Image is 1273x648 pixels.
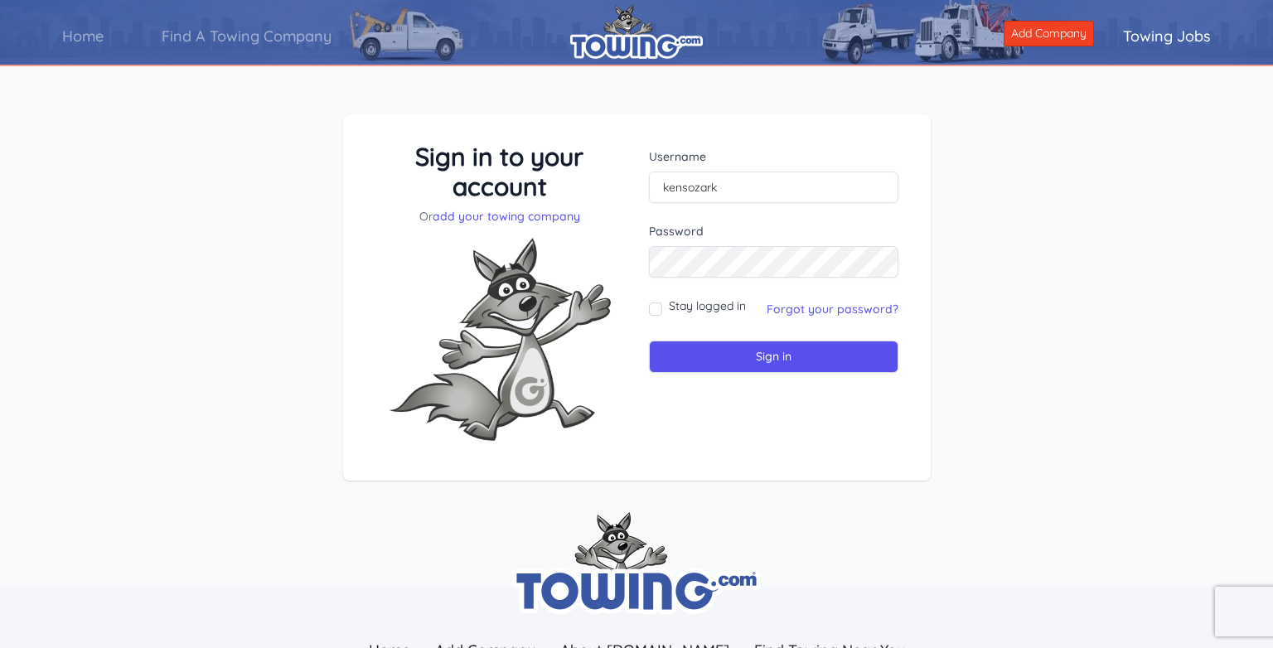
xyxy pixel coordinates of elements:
[570,4,703,59] img: logo.png
[375,208,625,225] p: Or
[33,12,133,60] a: Home
[649,148,898,165] label: Username
[375,142,625,201] h3: Sign in to your account
[669,297,746,314] label: Stay logged in
[433,209,580,224] a: add your towing company
[512,512,761,614] img: towing
[1094,12,1240,60] a: Towing Jobs
[649,341,898,373] input: Sign in
[649,223,898,239] label: Password
[1004,21,1094,46] a: Add Company
[133,12,361,60] a: Find A Towing Company
[375,225,624,454] img: Fox-Excited.png
[767,302,898,317] a: Forgot your password?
